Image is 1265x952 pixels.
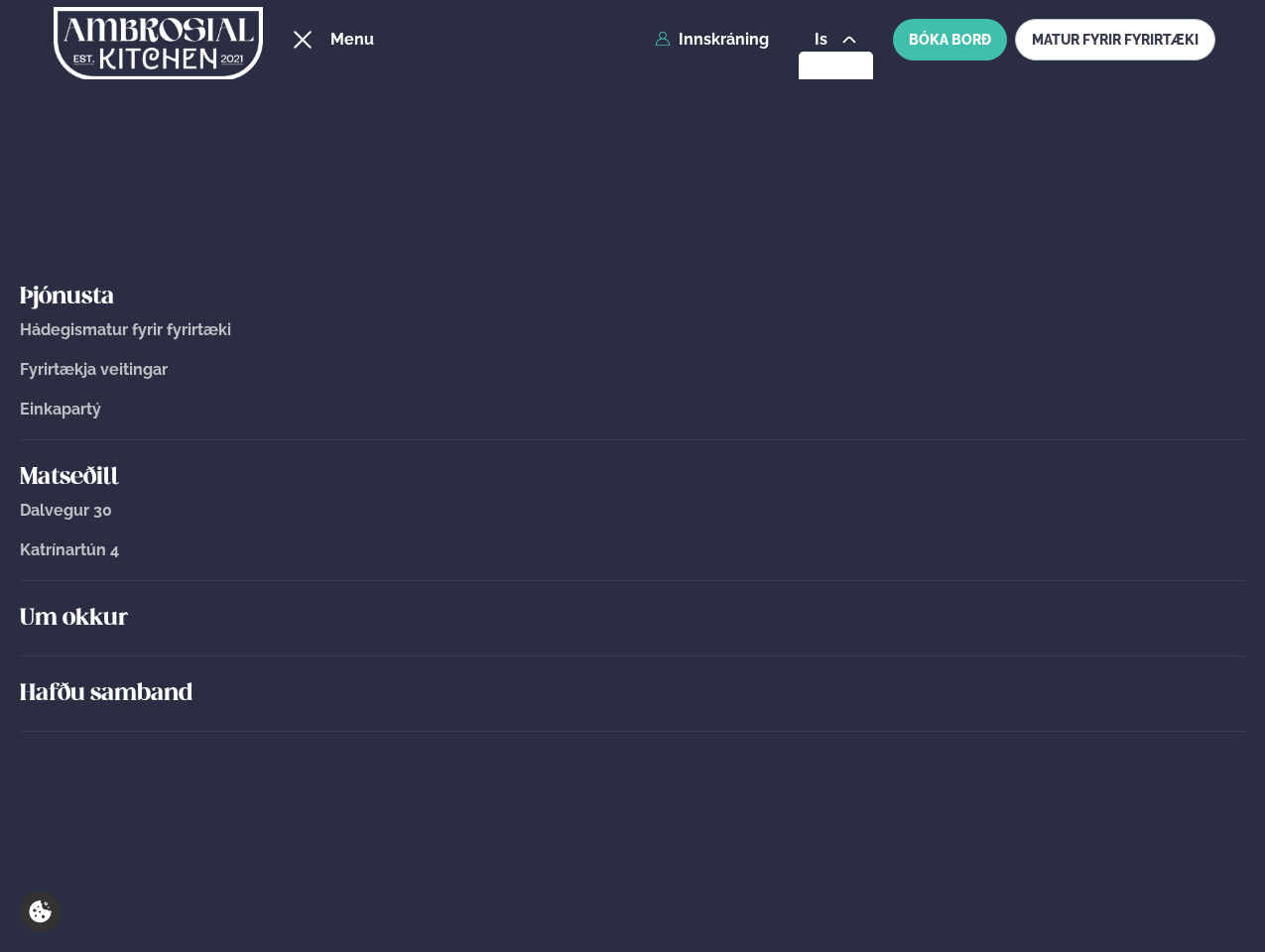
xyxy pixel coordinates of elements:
a: Matseðill [20,462,1245,494]
a: Hádegismatur fyrir fyrirtæki [20,321,1245,339]
span: is [815,32,833,48]
span: Fyrirtækja veitingar [20,360,168,379]
a: Fyrirtækja veitingar [20,361,1245,379]
a: Þjónusta [20,282,1245,313]
button: is [799,32,873,48]
a: Katrínartún 4 [20,541,1245,559]
span: Katrínartún 4 [20,540,119,559]
a: Cookie settings [20,892,61,932]
a: Einkapartý [20,401,1245,418]
span: Einkapartý [20,400,101,418]
button: BÓKA BORÐ [893,19,1007,60]
span: Dalvegur 30 [20,501,112,520]
a: Um okkur [20,603,1245,635]
a: Innskráning [655,31,769,49]
a: Hafðu samband [20,678,1245,710]
span: Hádegismatur fyrir fyrirtæki [20,320,231,339]
a: Dalvegur 30 [20,502,1245,520]
img: logo [54,3,263,84]
a: MATUR FYRIR FYRIRTÆKI [1015,19,1215,60]
button: hamburger [291,28,315,52]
